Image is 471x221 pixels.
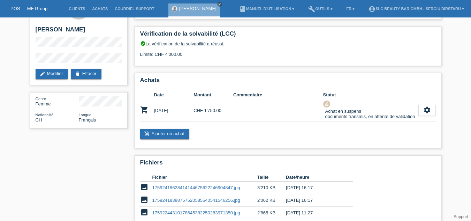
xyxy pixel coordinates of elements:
td: [DATE] 11:27 [286,207,343,219]
td: CHF 1'750.00 [193,99,233,122]
a: buildOutils ▾ [305,7,336,11]
i: image [140,196,149,204]
span: Suisse [36,117,42,123]
th: Fichier [152,173,257,182]
h2: Achats [140,77,436,87]
a: Courriel Support [111,7,158,11]
th: Montant [193,91,233,99]
a: editModifier [36,69,68,79]
span: Langue [79,113,92,117]
a: [PERSON_NAME] [179,6,216,11]
th: Date/heure [286,173,343,182]
i: book [239,6,246,13]
a: bookManuel d’utilisation ▾ [236,7,298,11]
td: [DATE] [154,99,194,122]
h2: Fichiers [140,159,436,170]
i: approval [324,101,329,106]
td: 3'210 KB [257,182,286,194]
a: Achats [89,7,111,11]
td: 2'865 KB [257,207,286,219]
i: delete [75,71,81,76]
a: Clients [65,7,89,11]
th: Taille [257,173,286,182]
i: verified_user [140,41,146,46]
th: Date [154,91,194,99]
td: [DATE] 16:17 [286,194,343,207]
i: account_circle [369,6,375,13]
a: add_shopping_cartAjouter un achat [140,129,190,139]
div: La vérification de la solvabilité a réussi. Limite: CHF 4'000.00 [140,41,436,62]
a: 17592418388757520585540541546256.jpg [152,198,240,203]
i: settings [423,106,431,114]
span: Français [79,117,96,123]
i: edit [40,71,45,76]
a: close [217,2,222,7]
a: 17592244310178645382250283971350.jpg [152,210,240,215]
span: Nationalité [36,113,54,117]
i: build [308,6,315,13]
div: Achat en suspens documents transmis, en attente de validation [323,108,415,120]
i: image [140,208,149,216]
div: Femme [36,96,79,106]
td: [DATE] 16:17 [286,182,343,194]
td: 2'062 KB [257,194,286,207]
h2: [PERSON_NAME] [36,26,122,37]
a: FR ▾ [343,7,358,11]
h2: Vérification de la solvabilité (LCC) [140,30,436,41]
a: account_circleSLC Beauty Bar GmbH - Sergiu Dirstaru ▾ [365,7,468,11]
span: Genre [36,97,46,101]
i: add_shopping_cart [144,131,150,137]
a: deleteEffacer [71,69,101,79]
a: Support [454,214,468,219]
i: image [140,183,149,191]
i: POSP00028131 [140,106,149,114]
a: 17592418628414144675622246904847.jpg [152,185,240,190]
th: Commentaire [233,91,323,99]
i: close [218,2,221,6]
a: POS — MF Group [10,6,47,11]
th: Statut [323,91,418,99]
